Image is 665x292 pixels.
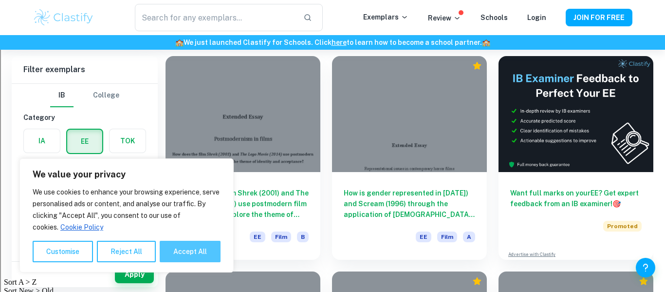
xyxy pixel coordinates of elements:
div: Sort New > Old [4,13,661,21]
p: Review [428,13,461,23]
div: CANCEL [4,251,661,260]
div: Rename Outline [4,83,661,92]
div: Download [4,92,661,100]
div: Sort A > Z [4,4,661,13]
div: MOVE [4,260,661,269]
div: New source [4,269,661,277]
a: here [332,39,347,46]
a: Schools [480,14,508,21]
p: We use cookies to enhance your browsing experience, serve personalised ads or content, and analys... [33,186,221,233]
div: CANCEL [4,190,661,198]
div: Add Outline Template [4,109,661,118]
h6: We just launched Clastify for Schools. Click to learn how to become a school partner. [2,37,663,48]
div: This outline has no content. Would you like to delete it? [4,207,661,216]
div: Print [4,100,661,109]
div: TODO: put dlg title [4,171,661,179]
div: Newspaper [4,144,661,153]
div: Move to ... [4,234,661,242]
div: Move To ... [4,65,661,74]
button: JOIN FOR FREE [566,9,632,26]
div: Journal [4,127,661,136]
button: Reject All [97,241,156,262]
a: Login [527,14,546,21]
div: Home [4,242,661,251]
div: SAVE AND GO HOME [4,216,661,225]
img: Clastify logo [33,8,94,27]
button: Accept All [160,241,221,262]
button: Customise [33,241,93,262]
div: Television/Radio [4,153,661,162]
p: We value your privacy [33,169,221,180]
span: 🏫 [482,39,490,46]
p: Exemplars [363,12,408,22]
div: Visual Art [4,162,661,171]
div: Move To ... [4,21,661,30]
a: Cookie Policy [60,223,104,232]
div: SAVE [4,277,661,286]
div: Sign out [4,48,661,57]
span: 🏫 [175,39,184,46]
div: ??? [4,198,661,207]
div: Magazine [4,136,661,144]
div: Delete [4,30,661,39]
div: Delete [4,74,661,83]
div: Rename [4,57,661,65]
div: Options [4,39,661,48]
button: Help and Feedback [636,258,655,277]
input: Search for any exemplars... [135,4,296,31]
div: We value your privacy [19,158,234,273]
div: Search for Source [4,118,661,127]
div: DELETE [4,225,661,234]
